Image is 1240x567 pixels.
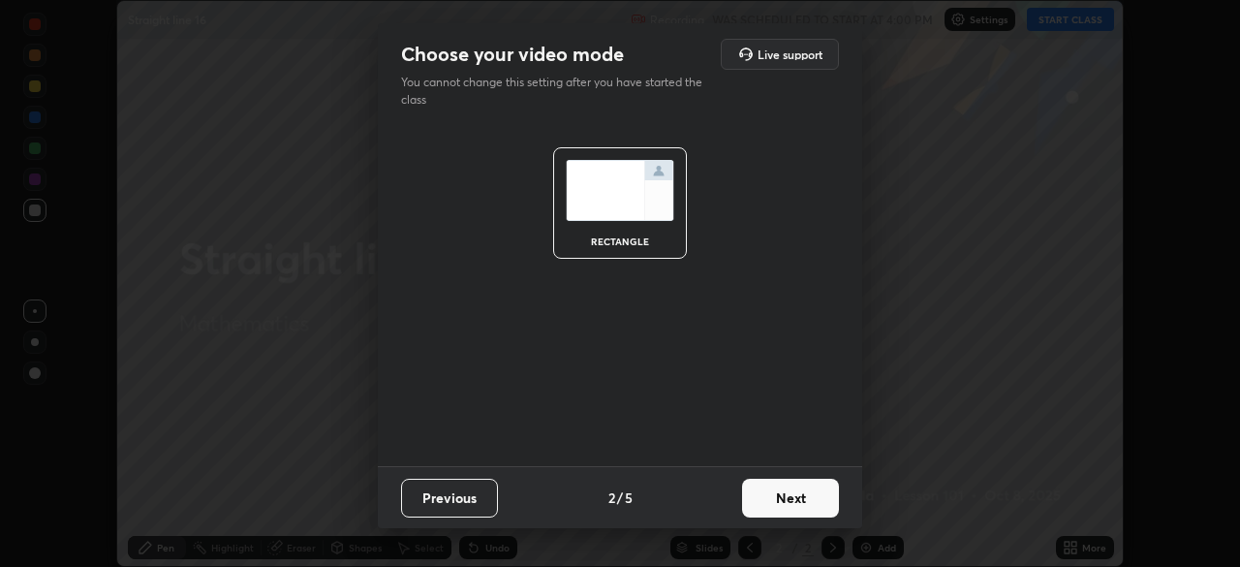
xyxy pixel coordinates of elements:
[758,48,822,60] h5: Live support
[617,488,623,508] h4: /
[581,236,659,246] div: rectangle
[742,479,839,518] button: Next
[608,488,615,508] h4: 2
[401,42,624,67] h2: Choose your video mode
[401,74,715,109] p: You cannot change this setting after you have started the class
[566,160,674,221] img: normalScreenIcon.ae25ed63.svg
[625,488,633,508] h4: 5
[401,479,498,518] button: Previous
